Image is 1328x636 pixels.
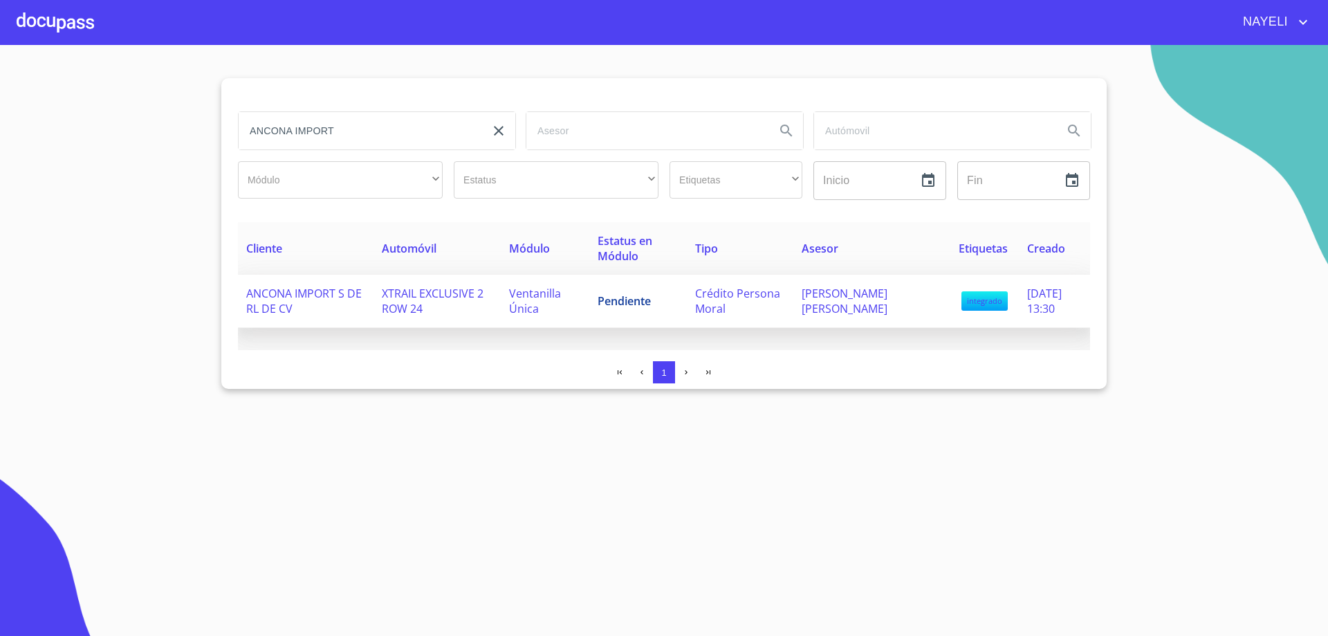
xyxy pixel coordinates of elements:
span: Ventanilla Única [509,286,561,316]
span: Asesor [802,241,838,256]
span: XTRAIL EXCLUSIVE 2 ROW 24 [382,286,483,316]
span: Etiquetas [959,241,1008,256]
span: NAYELI [1233,11,1295,33]
span: [PERSON_NAME] [PERSON_NAME] [802,286,887,316]
span: Creado [1027,241,1065,256]
span: Estatus en Módulo [598,233,652,264]
button: 1 [653,361,675,383]
span: Tipo [695,241,718,256]
span: Pendiente [598,293,651,309]
div: ​ [454,161,658,199]
span: Cliente [246,241,282,256]
div: ​ [670,161,802,199]
button: account of current user [1233,11,1311,33]
input: search [526,112,764,149]
input: search [814,112,1052,149]
span: Automóvil [382,241,436,256]
button: clear input [482,114,515,147]
div: ​ [238,161,443,199]
span: Módulo [509,241,550,256]
button: Search [1058,114,1091,147]
span: Crédito Persona Moral [695,286,780,316]
button: Search [770,114,803,147]
span: integrado [961,291,1008,311]
span: ANCONA IMPORT S DE RL DE CV [246,286,362,316]
span: 1 [661,367,666,378]
span: [DATE] 13:30 [1027,286,1062,316]
input: search [239,112,477,149]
